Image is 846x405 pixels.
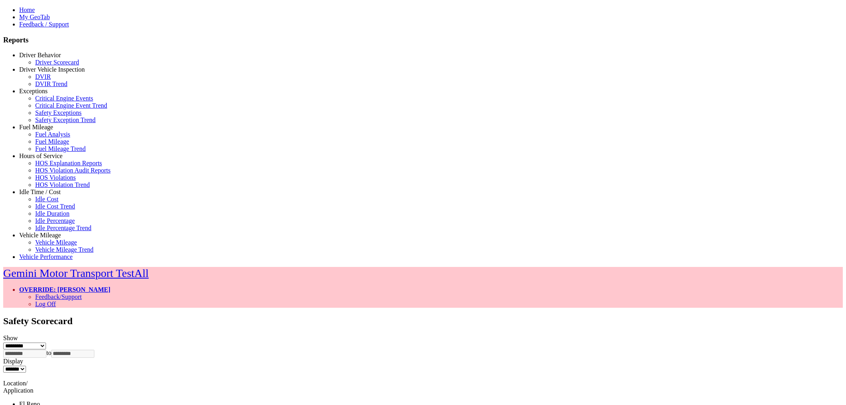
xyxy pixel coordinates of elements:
a: Vehicle Performance [19,253,73,260]
a: Idle Time / Cost [19,188,61,195]
label: Location/ Application [3,380,34,394]
a: Idle Cost [35,196,58,202]
a: Vehicle Mileage [35,239,77,246]
a: HOS Violation Trend [35,181,90,188]
a: Log Off [35,301,56,307]
a: Exceptions [19,88,48,94]
h3: Reports [3,36,843,44]
h2: Safety Scorecard [3,316,843,327]
a: Idle Duration [35,210,70,217]
a: Critical Engine Event Trend [35,102,107,109]
a: Vehicle Mileage [19,232,61,239]
a: Fuel Analysis [35,131,70,138]
a: My GeoTab [19,14,50,20]
a: Idle Cost Trend [35,203,75,210]
a: Safety Exception Trend [35,116,96,123]
a: HOS Explanation Reports [35,160,102,166]
label: Show [3,335,18,341]
a: Hours of Service [19,152,62,159]
a: Idle Percentage Trend [35,225,91,231]
a: Fuel Mileage Trend [35,145,86,152]
a: HOS Violation Audit Reports [35,167,111,174]
a: Feedback / Support [19,21,69,28]
a: Fuel Mileage [19,124,53,130]
a: Safety Exceptions [35,109,82,116]
a: Vehicle Mileage Trend [35,246,94,253]
a: Home [19,6,35,13]
a: Driver Vehicle Inspection [19,66,85,73]
a: HOS Violations [35,174,76,181]
a: OVERRIDE: [PERSON_NAME] [19,286,110,293]
a: Gemini Motor Transport TestAll [3,267,149,279]
a: Driver Behavior [19,52,61,58]
a: Critical Engine Events [35,95,93,102]
a: Fuel Mileage [35,138,69,145]
a: DVIR [35,73,51,80]
a: Feedback/Support [35,293,82,300]
label: Display [3,358,23,365]
a: Driver Scorecard [35,59,79,66]
a: DVIR Trend [35,80,67,87]
span: to [46,349,51,356]
a: Idle Percentage [35,217,75,224]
